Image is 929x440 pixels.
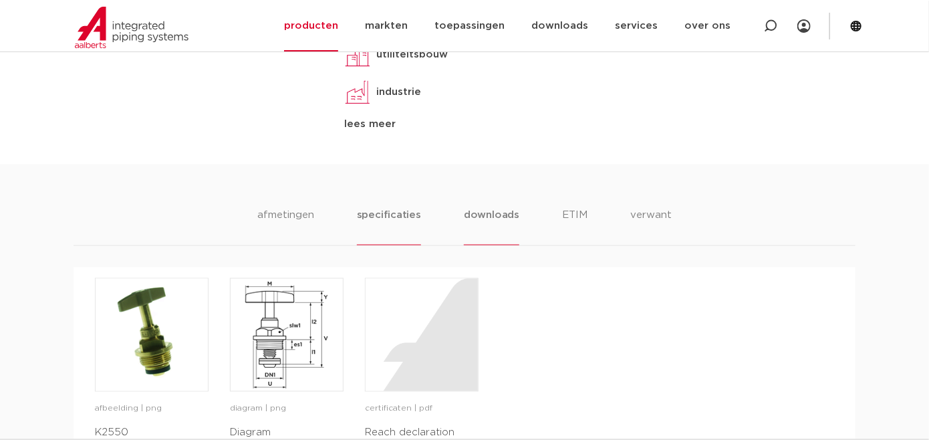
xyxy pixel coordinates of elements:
p: afbeelding | png [95,403,209,416]
li: afmetingen [257,207,314,245]
li: downloads [464,207,519,245]
p: diagram | png [230,403,344,416]
img: image for Diagram [231,279,343,391]
li: specificaties [357,207,421,245]
img: image for K2550 [96,279,208,391]
li: ETIM [562,207,587,245]
a: image for K2550 [95,278,209,392]
img: industrie [344,79,371,106]
img: utiliteitsbouw [344,41,371,68]
p: utiliteitsbouw [376,47,448,63]
a: image for Diagram [230,278,344,392]
p: certificaten | pdf [365,403,479,416]
li: verwant [630,207,672,245]
div: lees meer [344,116,584,132]
p: industrie [376,84,421,100]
